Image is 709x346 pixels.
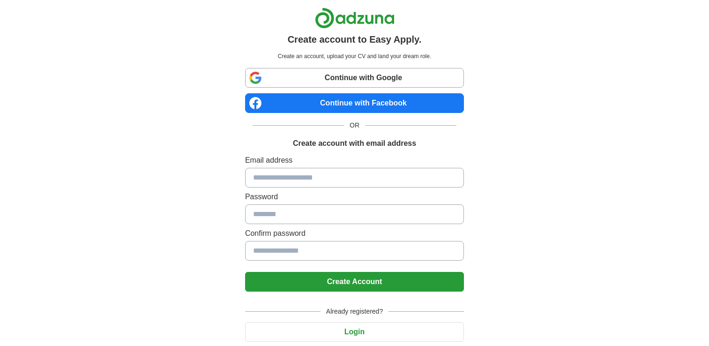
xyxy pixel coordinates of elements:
[321,307,388,316] span: Already registered?
[245,228,464,239] label: Confirm password
[245,68,464,88] a: Continue with Google
[245,328,464,336] a: Login
[245,155,464,166] label: Email address
[315,8,395,29] img: Adzuna logo
[344,120,365,130] span: OR
[245,191,464,203] label: Password
[245,322,464,342] button: Login
[288,32,422,46] h1: Create account to Easy Apply.
[245,93,464,113] a: Continue with Facebook
[293,138,416,149] h1: Create account with email address
[245,272,464,292] button: Create Account
[247,52,462,60] p: Create an account, upload your CV and land your dream role.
